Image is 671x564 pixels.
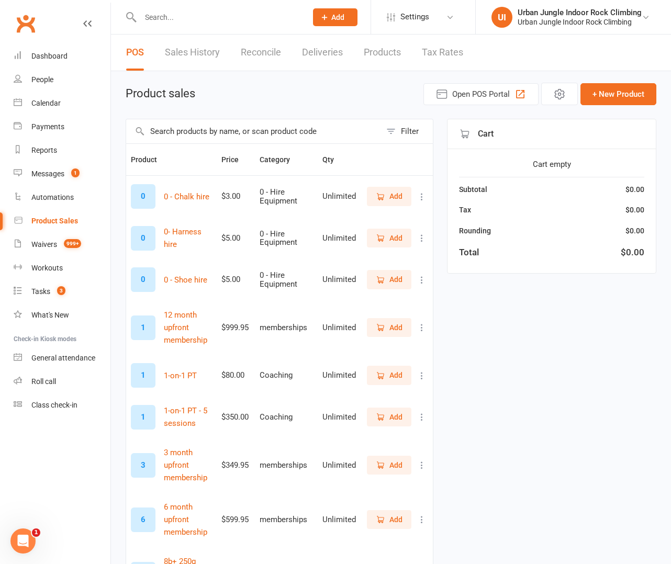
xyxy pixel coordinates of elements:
[14,346,110,370] a: General attendance kiosk mode
[164,309,212,346] button: 12 month upfront membership
[131,363,155,388] div: 1
[13,10,39,37] a: Clubworx
[580,83,656,105] button: + New Product
[131,267,155,292] div: 0
[31,193,74,201] div: Automations
[31,240,57,249] div: Waivers
[164,274,207,286] button: 0 - Shoe hire
[367,318,411,337] button: Add
[260,188,313,205] div: 0 - Hire Equipment
[221,461,250,470] div: $349.95
[31,354,95,362] div: General attendance
[164,190,209,203] button: 0 - Chalk hire
[260,230,313,247] div: 0 - Hire Equipment
[221,323,250,332] div: $999.95
[14,233,110,256] a: Waivers 999+
[367,510,411,529] button: Add
[131,155,169,164] span: Product
[126,119,381,143] input: Search products by name, or scan product code
[14,186,110,209] a: Automations
[381,119,433,143] button: Filter
[389,322,402,333] span: Add
[31,146,57,154] div: Reports
[31,217,78,225] div: Product Sales
[31,122,64,131] div: Payments
[14,92,110,115] a: Calendar
[389,190,402,202] span: Add
[322,192,356,201] div: Unlimited
[131,507,155,532] div: 6
[401,125,419,138] div: Filter
[260,515,313,524] div: memberships
[14,393,110,417] a: Class kiosk mode
[164,404,212,430] button: 1-on-1 PT - 5 sessions
[367,229,411,247] button: Add
[322,323,356,332] div: Unlimited
[625,225,644,236] div: $0.00
[126,35,144,71] a: POS
[31,401,77,409] div: Class check-in
[491,7,512,28] div: UI
[137,10,299,25] input: Search...
[389,411,402,423] span: Add
[221,155,250,164] span: Price
[422,35,463,71] a: Tax Rates
[31,287,50,296] div: Tasks
[331,13,344,21] span: Add
[452,88,510,100] span: Open POS Portal
[131,315,155,340] div: 1
[164,225,212,251] button: 0- Harness hire
[322,461,356,470] div: Unlimited
[367,270,411,289] button: Add
[221,234,250,243] div: $5.00
[625,184,644,195] div: $0.00
[322,371,356,380] div: Unlimited
[14,280,110,303] a: Tasks 3
[389,274,402,285] span: Add
[221,192,250,201] div: $3.00
[400,5,429,29] span: Settings
[14,139,110,162] a: Reports
[448,119,656,149] div: Cart
[621,245,644,260] div: $0.00
[221,275,250,284] div: $5.00
[260,371,313,380] div: Coaching
[131,226,155,251] div: 0
[10,528,36,554] iframe: Intercom live chat
[260,413,313,422] div: Coaching
[31,311,69,319] div: What's New
[322,234,356,243] div: Unlimited
[313,8,357,26] button: Add
[14,209,110,233] a: Product Sales
[367,366,411,385] button: Add
[459,225,491,236] div: Rounding
[221,153,250,166] button: Price
[389,232,402,244] span: Add
[389,369,402,381] span: Add
[260,271,313,288] div: 0 - Hire Equipment
[518,17,642,27] div: Urban Jungle Indoor Rock Climbing
[131,153,169,166] button: Product
[31,52,68,60] div: Dashboard
[322,275,356,284] div: Unlimited
[322,153,345,166] button: Qty
[14,256,110,280] a: Workouts
[260,153,301,166] button: Category
[131,453,155,478] div: 3
[31,264,63,272] div: Workouts
[322,413,356,422] div: Unlimited
[241,35,281,71] a: Reconcile
[14,303,110,327] a: What's New
[31,170,64,178] div: Messages
[459,204,471,216] div: Tax
[14,162,110,186] a: Messages 1
[71,168,80,177] span: 1
[221,515,250,524] div: $599.95
[389,514,402,525] span: Add
[221,371,250,380] div: $80.00
[164,501,212,538] button: 6 month upfront membership
[459,158,644,171] div: Cart empty
[302,35,343,71] a: Deliveries
[322,155,345,164] span: Qty
[367,456,411,475] button: Add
